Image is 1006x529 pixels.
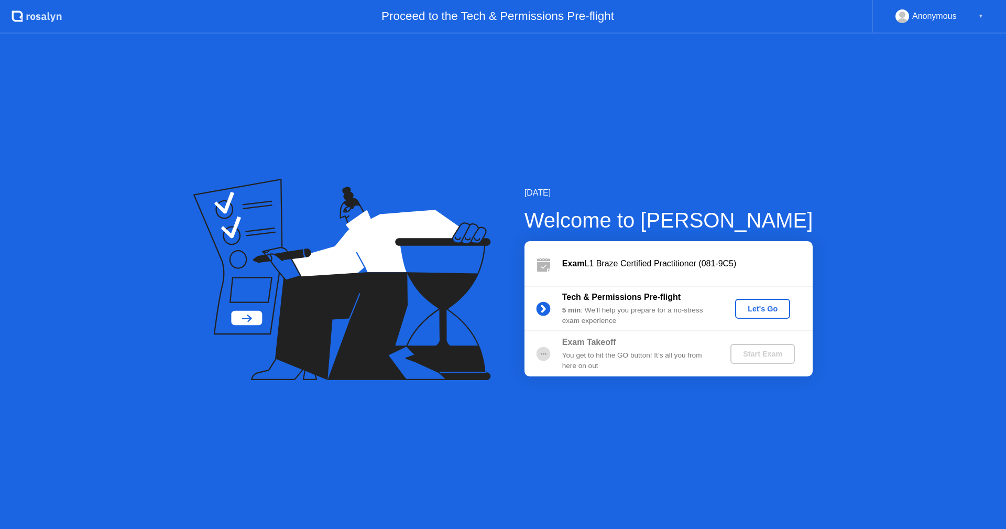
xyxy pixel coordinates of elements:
div: Start Exam [735,350,791,358]
div: ▼ [978,9,983,23]
div: Let's Go [739,305,786,313]
b: Tech & Permissions Pre-flight [562,293,681,301]
div: You get to hit the GO button! It’s all you from here on out [562,350,713,372]
b: 5 min [562,306,581,314]
b: Exam [562,259,585,268]
button: Start Exam [730,344,795,364]
div: [DATE] [524,187,813,199]
div: Welcome to [PERSON_NAME] [524,204,813,236]
button: Let's Go [735,299,790,319]
b: Exam Takeoff [562,338,616,347]
div: Anonymous [912,9,957,23]
div: L1 Braze Certified Practitioner (081-9C5) [562,257,813,270]
div: : We’ll help you prepare for a no-stress exam experience [562,305,713,327]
